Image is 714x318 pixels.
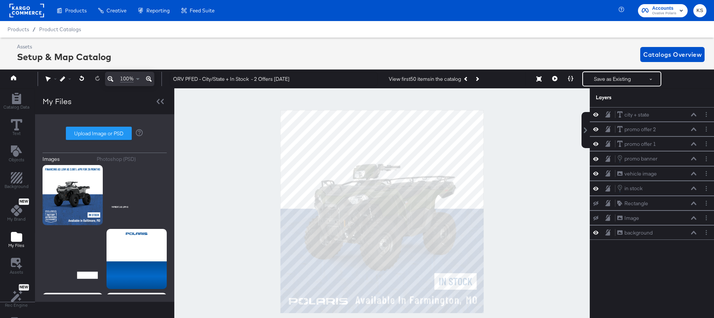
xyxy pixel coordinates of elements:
[107,8,126,14] span: Creative
[5,302,28,308] span: Rec Engine
[7,216,26,222] span: My Brand
[624,141,656,148] div: promo offer 1
[643,49,702,60] span: Catalogs Overview
[19,199,29,204] span: New
[39,26,81,32] a: Product Catalogs
[702,155,710,163] button: Layer Options
[4,229,29,251] button: Add Files
[19,285,29,290] span: New
[3,197,30,224] button: NewMy Brand
[5,256,28,277] button: Assets
[29,26,39,32] span: /
[652,5,676,12] span: Accounts
[702,185,710,192] button: Layer Options
[65,8,87,14] span: Products
[702,111,710,118] button: Layer Options
[617,111,650,119] button: city + state
[624,200,648,207] div: Rectangle
[624,155,658,162] div: promo banner
[8,242,24,248] span: My Files
[640,47,705,62] button: Catalogs Overview
[624,170,657,177] div: vehicle image
[617,170,657,178] button: vehicle image
[702,140,710,148] button: Layer Options
[617,126,656,133] button: promo offer 2
[617,140,656,148] button: promo offer 1
[617,214,639,222] button: Image
[617,229,653,237] button: background
[702,125,710,133] button: Layer Options
[702,214,710,222] button: Layer Options
[702,170,710,177] button: Layer Options
[693,4,706,17] button: KS
[389,76,461,83] div: View first 50 items in the catalog
[12,130,21,136] span: Text
[638,4,688,17] button: AccountsOvative Polaris
[624,185,642,192] div: in stock
[17,50,111,63] div: Setup & Map Catalog
[43,156,60,163] div: Images
[6,118,27,139] button: Text
[583,72,642,86] button: Save as Existing
[97,156,136,163] div: Photoshop (PSD)
[617,154,658,163] button: promo banner
[190,8,215,14] span: Feed Suite
[696,6,703,15] span: KS
[702,199,710,207] button: Layer Options
[9,157,24,163] span: Objects
[702,229,710,236] button: Layer Options
[43,96,72,107] div: My Files
[5,183,29,189] span: Background
[472,72,482,86] button: Next Product
[3,104,29,110] span: Catalog Data
[624,215,639,222] div: Image
[43,156,91,163] button: Images
[461,72,472,86] button: Previous Product
[652,11,676,17] span: Ovative Polaris
[617,184,643,192] button: in stock
[624,111,649,118] div: city + state
[146,8,170,14] span: Reporting
[624,126,656,133] div: promo offer 2
[17,43,111,50] div: Assets
[596,94,673,101] div: Layers
[97,156,167,163] button: Photoshop (PSD)
[617,200,649,207] button: Rectangle
[10,269,23,275] span: Assets
[624,229,653,236] div: background
[120,75,134,82] span: 100%
[0,282,32,310] button: NewRec Engine
[4,144,29,165] button: Add Text
[8,26,29,32] span: Products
